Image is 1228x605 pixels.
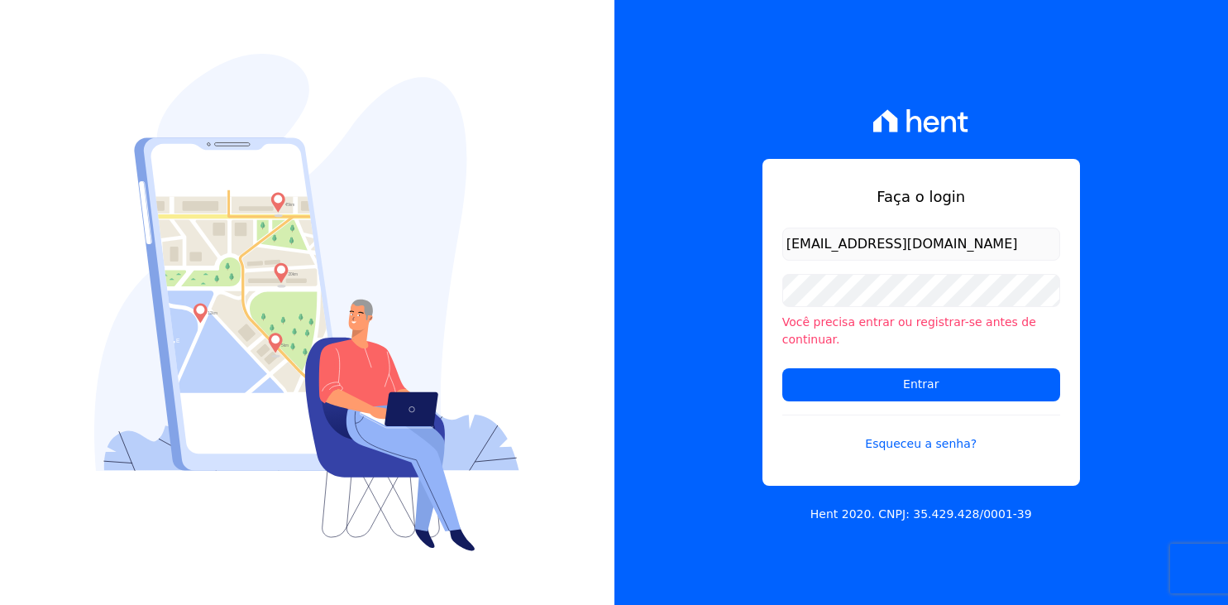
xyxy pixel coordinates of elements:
[782,228,1060,261] input: Email
[94,54,519,551] img: Login
[782,314,1060,348] li: Você precisa entrar ou registrar-se antes de continuar.
[782,185,1060,208] h1: Faça o login
[782,415,1060,453] a: Esqueceu a senha?
[810,506,1032,523] p: Hent 2020. CNPJ: 35.429.428/0001-39
[782,368,1060,401] input: Entrar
